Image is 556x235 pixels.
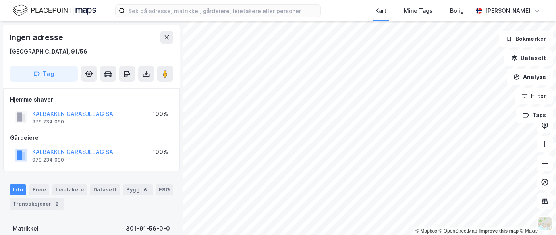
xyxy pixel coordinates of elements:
div: Info [10,184,26,195]
button: Filter [515,88,553,104]
div: Kontrollprogram for chat [516,197,556,235]
button: Datasett [504,50,553,66]
div: Datasett [90,184,120,195]
div: 100% [153,109,168,119]
div: Hjemmelshaver [10,95,173,104]
iframe: Chat Widget [516,197,556,235]
div: 301-91-56-0-0 [126,224,170,233]
div: 979 234 090 [32,157,64,163]
div: 6 [141,186,149,194]
div: Kart [375,6,386,15]
div: Bygg [123,184,153,195]
img: logo.f888ab2527a4732fd821a326f86c7f29.svg [13,4,96,17]
div: [GEOGRAPHIC_DATA], 91/56 [10,47,87,56]
div: 2 [53,200,61,208]
button: Bokmerker [499,31,553,47]
div: 100% [153,147,168,157]
a: Mapbox [415,228,437,234]
a: Improve this map [479,228,519,234]
div: Gårdeiere [10,133,173,143]
input: Søk på adresse, matrikkel, gårdeiere, leietakere eller personer [125,5,320,17]
a: OpenStreetMap [439,228,477,234]
div: Transaksjoner [10,198,64,210]
button: Tags [516,107,553,123]
div: 979 234 090 [32,119,64,125]
div: ESG [156,184,173,195]
button: Analyse [507,69,553,85]
div: Mine Tags [404,6,432,15]
button: Tag [10,66,78,82]
div: Eiere [29,184,49,195]
div: [PERSON_NAME] [485,6,531,15]
div: Leietakere [52,184,87,195]
div: Bolig [450,6,464,15]
div: Matrikkel [13,224,39,233]
div: Ingen adresse [10,31,64,44]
